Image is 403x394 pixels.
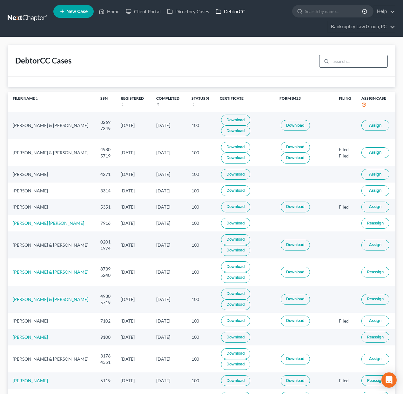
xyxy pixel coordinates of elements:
th: Filing [334,92,356,112]
i: unfold_more [35,97,39,101]
button: Reassign [361,267,389,277]
td: [DATE] [116,286,151,313]
button: Reassign [361,218,389,229]
div: 5719 [100,299,111,306]
a: Download [221,245,250,256]
td: 100 [186,345,215,372]
a: Status %unfold_more [191,96,209,106]
td: [DATE] [151,329,187,345]
td: [DATE] [116,231,151,258]
a: [PERSON_NAME] [13,334,48,340]
a: Download [221,218,250,229]
td: [DATE] [116,329,151,345]
span: Assign [369,150,381,155]
td: [DATE] [151,139,187,166]
a: Download [221,289,250,299]
div: Filed [339,377,351,384]
button: Assign [361,169,389,180]
a: Bankruptcy Law Group, PC [328,21,395,32]
div: 5351 [100,204,111,210]
td: 100 [186,215,215,231]
a: Download [221,202,250,212]
span: Reassign [367,378,384,383]
div: [PERSON_NAME] & [PERSON_NAME] [13,122,90,129]
input: Search... [331,55,387,67]
button: Assign [361,147,389,158]
td: [DATE] [151,112,187,139]
a: Download [281,202,310,212]
th: Certificate [215,92,274,112]
div: 4980 [100,293,111,299]
div: Open Intercom Messenger [381,372,397,388]
span: Reassign [367,297,384,302]
div: Filed [339,318,351,324]
td: 100 [186,329,215,345]
div: 5240 [100,272,111,278]
div: 4980 [100,146,111,153]
th: SSN [95,92,116,112]
a: Download [281,354,310,364]
td: [DATE] [116,372,151,389]
span: Assign [369,123,381,128]
a: Download [221,375,250,386]
a: Download [221,234,250,245]
button: Reassign [361,375,389,386]
td: 100 [186,372,215,389]
td: 100 [186,231,215,258]
td: [DATE] [151,231,187,258]
a: Registeredunfold_more [121,96,144,106]
div: [PERSON_NAME] & [PERSON_NAME] [13,356,90,362]
a: DebtorCC [212,6,248,17]
a: Download [221,142,250,153]
span: Assign [369,172,381,177]
td: [DATE] [116,199,151,215]
th: Assign Case [356,92,395,112]
td: [DATE] [116,258,151,285]
div: 8739 [100,266,111,272]
td: 100 [186,112,215,139]
div: DebtorCC Cases [15,56,71,66]
button: Assign [361,202,389,212]
td: 100 [186,139,215,166]
div: [PERSON_NAME] [13,171,90,177]
a: Download [221,115,250,125]
a: [PERSON_NAME] [13,378,48,383]
a: Download [221,316,250,326]
i: unfold_more [191,102,195,106]
a: [PERSON_NAME] [PERSON_NAME] [13,220,84,226]
div: [PERSON_NAME] & [PERSON_NAME] [13,150,90,156]
a: Download [221,125,250,136]
a: Download [221,153,250,164]
div: 8269 [100,119,111,125]
a: Directory Cases [164,6,212,17]
td: [DATE] [116,183,151,199]
button: Assign [361,120,389,131]
td: 100 [186,286,215,313]
a: Download [281,240,310,250]
div: 7102 [100,318,111,324]
button: Assign [361,354,389,364]
i: unfold_more [156,102,160,106]
div: 7916 [100,220,111,226]
a: Download [221,348,250,359]
td: 100 [186,313,215,329]
td: [DATE] [116,345,151,372]
span: Assign [369,318,381,323]
a: Download [221,332,250,343]
a: Download [221,299,250,310]
a: Download [281,316,310,326]
span: Assign [369,188,381,193]
div: 0201 [100,239,111,245]
span: Assign [369,204,381,209]
td: [DATE] [151,199,187,215]
div: 4351 [100,359,111,365]
a: Completedunfold_more [156,96,179,106]
td: [DATE] [116,112,151,139]
div: 5119 [100,377,111,384]
span: Reassign [367,221,384,226]
div: 3314 [100,188,111,194]
span: Assign [369,242,381,247]
a: Filer Nameunfold_more [13,96,39,101]
td: [DATE] [151,215,187,231]
a: [PERSON_NAME] & [PERSON_NAME] [13,297,88,302]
